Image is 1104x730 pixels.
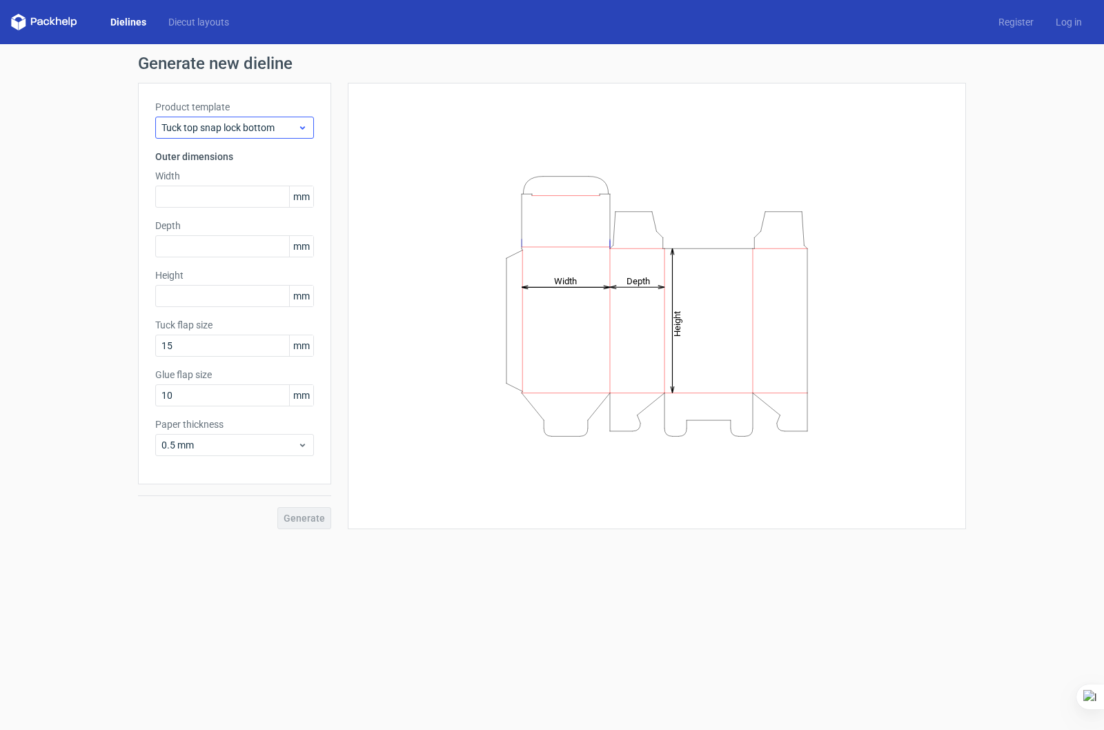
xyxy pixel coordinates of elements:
span: mm [289,385,313,406]
tspan: Depth [627,275,650,286]
a: Diecut layouts [157,15,240,29]
tspan: Height [672,310,682,336]
label: Tuck flap size [155,318,314,332]
span: mm [289,335,313,356]
a: Dielines [99,15,157,29]
label: Glue flap size [155,368,314,382]
a: Register [987,15,1045,29]
label: Product template [155,100,314,114]
span: mm [289,236,313,257]
span: Tuck top snap lock bottom [161,121,297,135]
label: Depth [155,219,314,233]
label: Width [155,169,314,183]
span: mm [289,286,313,306]
tspan: Width [554,275,577,286]
h1: Generate new dieline [138,55,966,72]
a: Log in [1045,15,1093,29]
span: 0.5 mm [161,438,297,452]
label: Paper thickness [155,417,314,431]
label: Height [155,268,314,282]
h3: Outer dimensions [155,150,314,164]
span: mm [289,186,313,207]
